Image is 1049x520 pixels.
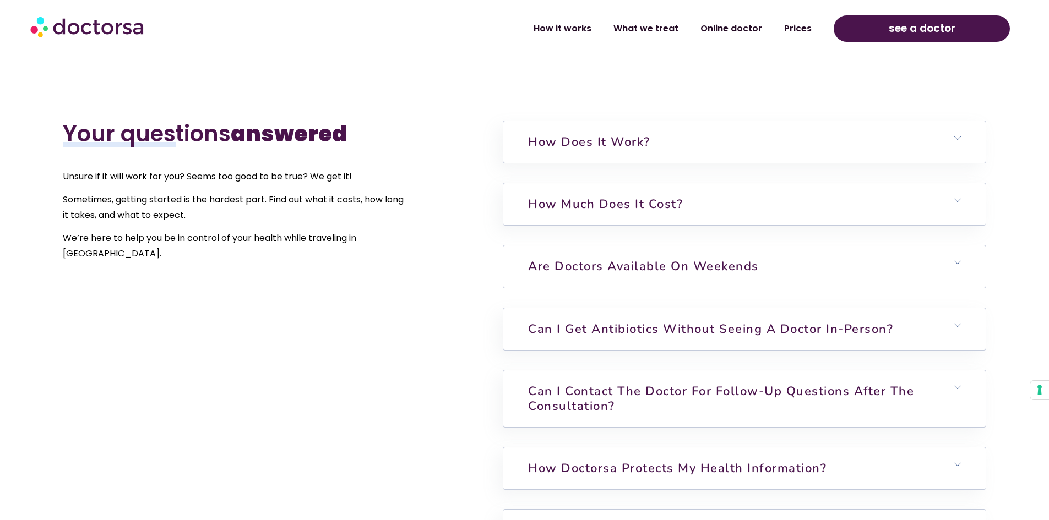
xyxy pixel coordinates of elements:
[602,16,689,41] a: What we treat
[63,192,410,223] p: Sometimes, getting started is the hardest part. Find out what it costs, how long it takes, and wh...
[834,15,1010,42] a: see a doctor
[63,231,410,261] p: We’re here to help you be in control of your health while traveling in [GEOGRAPHIC_DATA].
[271,16,823,41] nav: Menu
[528,258,759,275] a: Are doctors available on weekends
[503,183,985,225] h6: How much does it cost?
[231,118,347,149] b: answered
[528,460,827,477] a: How Doctorsa protects my health information?
[528,321,893,337] a: Can I get antibiotics without seeing a doctor in-person?
[689,16,773,41] a: Online doctor
[63,169,410,184] p: Unsure if it will work for you? Seems too good to be true? We get it!
[503,447,985,489] h6: How Doctorsa protects my health information?
[889,20,955,37] span: see a doctor
[773,16,823,41] a: Prices
[503,308,985,350] h6: Can I get antibiotics without seeing a doctor in-person?
[1030,381,1049,399] button: Your consent preferences for tracking technologies
[528,383,914,414] a: Can I contact the doctor for follow-up questions after the consultation?
[523,16,602,41] a: How it works
[528,134,650,150] a: How does it work?
[63,121,410,147] h2: Your questions
[528,196,683,212] a: How much does it cost?
[503,121,985,163] h6: How does it work?
[503,245,985,287] h6: Are doctors available on weekends
[503,370,985,427] h6: Can I contact the doctor for follow-up questions after the consultation?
